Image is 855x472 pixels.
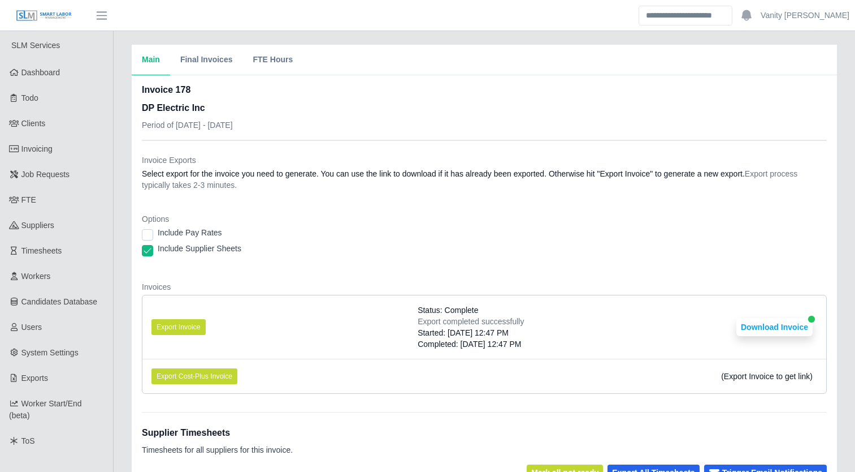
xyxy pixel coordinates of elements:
span: ToS [21,436,35,445]
span: Worker Start/End (beta) [9,399,82,420]
dd: Select export for the invoice you need to generate. You can use the link to download if it has al... [142,168,827,191]
span: Status: Complete [418,304,478,316]
span: Workers [21,272,51,281]
img: SLM Logo [16,10,72,22]
p: Period of [DATE] - [DATE] [142,119,233,131]
span: System Settings [21,348,79,357]
span: Timesheets [21,246,62,255]
a: Download Invoice [736,323,813,332]
button: Export Invoice [151,319,206,335]
h1: Supplier Timesheets [142,426,293,440]
span: (Export Invoice to get link) [721,372,813,381]
span: SLM Services [11,41,60,50]
button: Final Invoices [170,45,243,75]
span: Invoicing [21,144,53,153]
dt: Invoice Exports [142,155,827,166]
button: FTE Hours [242,45,303,75]
span: Exports [21,374,48,383]
label: Include Supplier Sheets [158,243,241,254]
span: Candidates Database [21,297,98,306]
span: Job Requests [21,170,70,179]
label: Include Pay Rates [158,227,222,238]
dt: Invoices [142,281,827,293]
a: Vanity [PERSON_NAME] [761,10,849,22]
button: Download Invoice [736,318,813,336]
div: Export completed successfully [418,316,524,327]
h2: Invoice 178 [142,83,233,97]
span: Clients [21,119,46,128]
div: Completed: [DATE] 12:47 PM [418,338,524,350]
span: Suppliers [21,221,54,230]
span: FTE [21,195,36,204]
span: Todo [21,93,38,102]
button: Export Cost-Plus Invoice [151,368,237,384]
button: Main [132,45,170,75]
p: Timesheets for all suppliers for this invoice. [142,444,293,456]
div: Started: [DATE] 12:47 PM [418,327,524,338]
dt: Options [142,213,827,225]
span: Dashboard [21,68,60,77]
input: Search [639,6,732,25]
h3: DP Electric Inc [142,101,233,115]
span: Users [21,323,42,332]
